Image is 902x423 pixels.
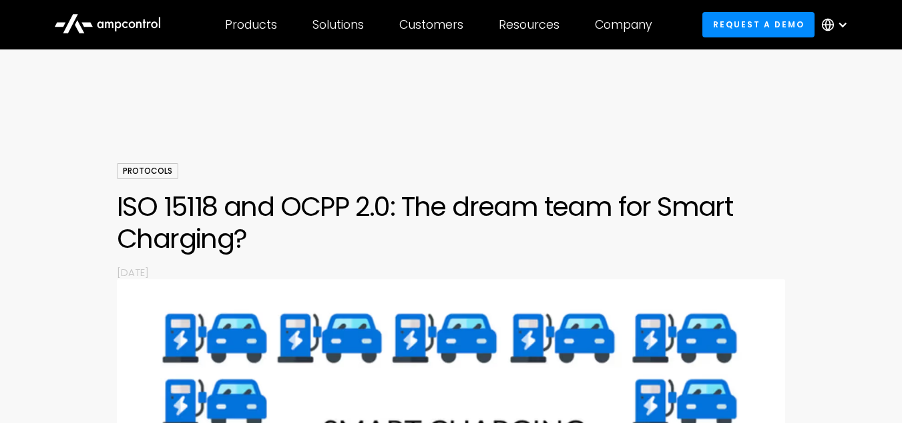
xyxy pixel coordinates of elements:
[117,163,178,179] div: Protocols
[225,17,277,32] div: Products
[399,17,463,32] div: Customers
[499,17,559,32] div: Resources
[312,17,364,32] div: Solutions
[595,17,652,32] div: Company
[702,12,815,37] a: Request a demo
[117,265,785,279] p: [DATE]
[117,190,785,255] h1: ISO 15118 and OCPP 2.0: The dream team for Smart Charging?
